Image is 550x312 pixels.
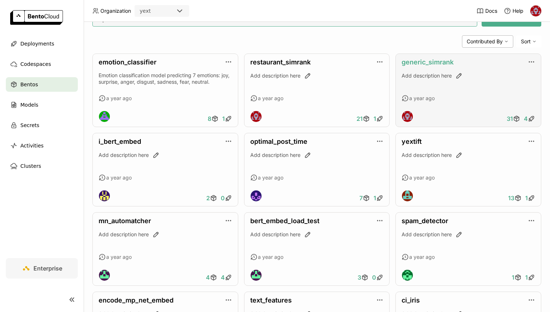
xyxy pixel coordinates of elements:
[525,274,528,281] span: 1
[250,58,311,66] a: restaurant_simrank
[206,194,210,202] span: 2
[99,72,230,85] span: Emotion classification model predicting 7 emotions: joy, surprise, anger, disgust, sadness, fear,...
[402,111,413,122] img: Aditi Mittal
[6,57,78,71] a: Codespaces
[525,194,528,202] span: 1
[219,191,234,205] a: 0
[99,270,110,281] img: Nathan Thillairajah
[106,254,132,260] span: a year ago
[6,138,78,153] a: Activities
[521,38,531,45] span: Sort
[6,258,78,279] a: Enterprise
[100,8,131,14] span: Organization
[467,38,503,45] span: Contributed By
[151,8,152,15] input: Selected yext.
[370,270,385,285] a: 0
[99,111,110,122] img: Alan Ai
[522,111,537,126] a: 4
[507,115,513,122] span: 31
[204,270,219,285] a: 4
[402,190,413,201] img: Cesar Duran
[99,138,141,145] a: i_bert_embed
[513,8,523,14] span: Help
[258,174,283,181] span: a year ago
[358,191,372,205] a: 7
[251,190,262,201] img: Sneha Kuchipudi
[372,274,376,281] span: 0
[20,80,38,89] span: Bentos
[523,191,537,205] a: 1
[140,7,151,15] div: yext
[402,231,535,238] div: Add description here
[20,100,38,109] span: Models
[512,274,514,281] span: 1
[374,194,376,202] span: 1
[504,7,523,15] div: Help
[506,191,523,205] a: 13
[99,231,232,238] div: Add description here
[20,162,41,170] span: Clusters
[402,296,420,304] a: ci_iris
[20,60,51,68] span: Codespaces
[402,270,413,281] img: Ariana Martino
[208,115,211,122] span: 8
[206,111,220,126] a: 8
[409,254,435,260] span: a year ago
[258,95,283,102] span: a year ago
[6,98,78,112] a: Models
[372,191,385,205] a: 1
[6,159,78,173] a: Clusters
[372,111,385,126] a: 1
[251,111,262,122] img: Aditi Mittal
[250,72,384,79] div: Add description here
[20,121,39,130] span: Secrets
[222,115,225,122] span: 1
[221,274,225,281] span: 4
[508,194,514,202] span: 13
[106,95,132,102] span: a year ago
[6,36,78,51] a: Deployments
[409,95,435,102] span: a year ago
[99,58,156,66] a: emotion_classifier
[99,151,232,159] div: Add description here
[106,174,132,181] span: a year ago
[99,190,110,201] img: Aaron Yao-Smith
[402,72,535,79] div: Add description here
[250,231,384,238] div: Add description here
[359,194,363,202] span: 7
[524,115,528,122] span: 4
[20,141,44,150] span: Activities
[251,270,262,281] img: Nathan Thillairajah
[250,296,292,304] a: text_features
[462,35,513,48] div: Contributed By
[374,115,376,122] span: 1
[409,174,435,181] span: a year ago
[221,194,225,202] span: 0
[219,270,234,285] a: 4
[206,274,210,281] span: 4
[220,111,234,126] a: 1
[250,138,307,145] a: optimal_post_time
[402,217,448,225] a: spam_detector
[358,274,361,281] span: 3
[402,138,422,145] a: yextift
[477,7,497,15] a: Docs
[530,5,541,16] img: Aditi Mittal
[402,58,454,66] a: generic_simrank
[20,39,54,48] span: Deployments
[33,265,62,272] span: Enterprise
[6,77,78,92] a: Bentos
[485,8,497,14] span: Docs
[523,270,537,285] a: 1
[99,217,151,225] a: mn_automatcher
[510,270,523,285] a: 1
[10,10,63,25] img: logo
[99,296,174,304] a: encode_mp_net_embed
[516,35,541,48] div: Sort
[356,270,370,285] a: 3
[356,115,363,122] span: 21
[505,111,522,126] a: 31
[355,111,372,126] a: 21
[250,217,319,225] a: bert_embed_load_test
[204,191,219,205] a: 2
